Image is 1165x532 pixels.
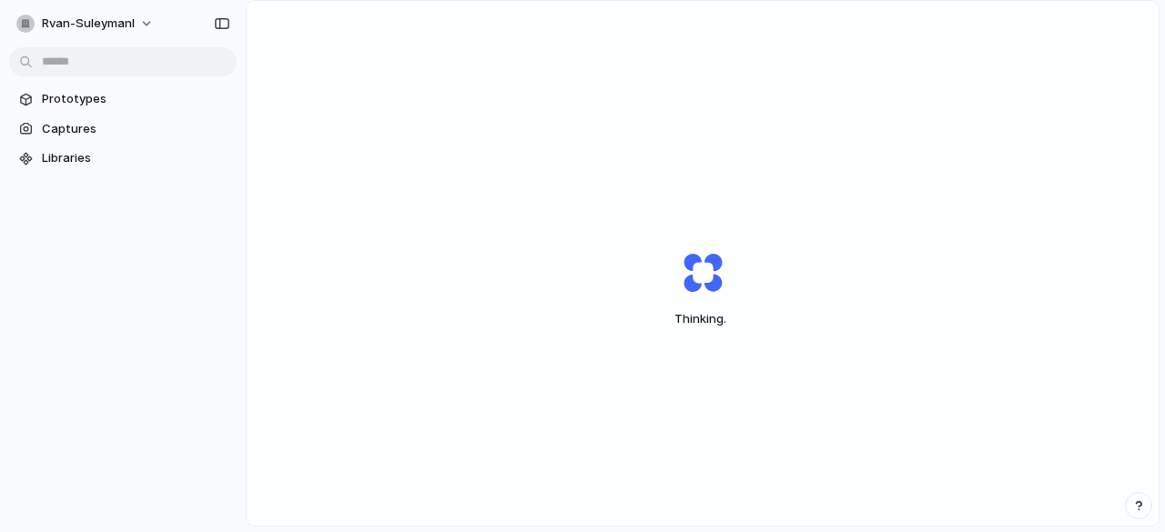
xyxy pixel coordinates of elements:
[42,149,229,167] span: Libraries
[42,90,229,108] span: Prototypes
[9,115,237,143] a: Captures
[42,15,135,33] span: rvan-suleymanl
[42,120,229,138] span: Captures
[9,145,237,172] a: Libraries
[724,311,726,326] span: .
[9,85,237,113] a: Prototypes
[9,9,163,38] button: rvan-suleymanl
[640,310,765,328] span: Thinking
